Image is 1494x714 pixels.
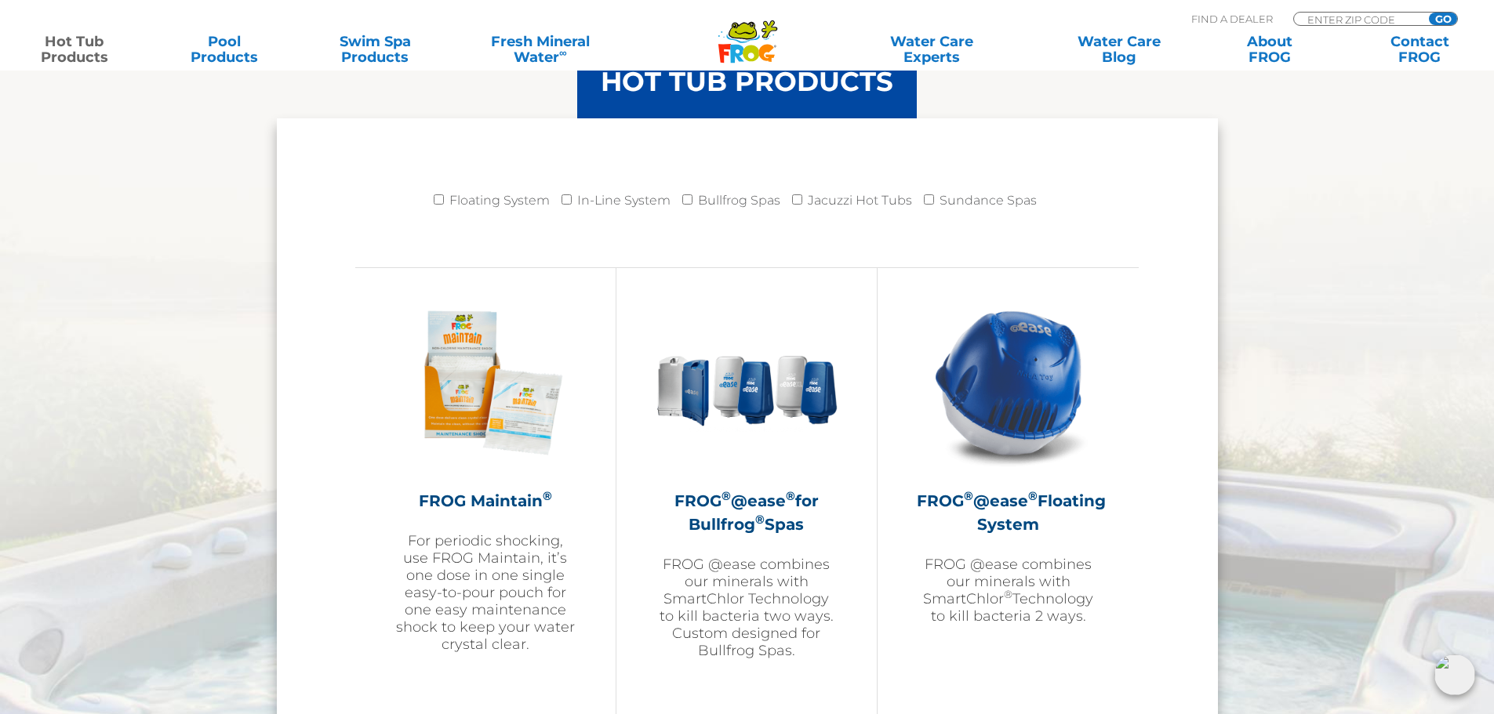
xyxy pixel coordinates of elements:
[786,488,795,503] sup: ®
[559,46,567,59] sup: ∞
[1429,13,1457,25] input: GO
[394,532,576,653] p: For periodic shocking, use FROG Maintain, it’s one dose in one single easy-to-pour pouch for one ...
[917,292,1100,699] a: FROG®@ease®Floating SystemFROG @ease combines our minerals with SmartChlor®Technology to kill bac...
[317,34,434,65] a: Swim SpaProducts
[449,185,550,216] label: Floating System
[917,556,1100,625] p: FROG @ease combines our minerals with SmartChlor Technology to kill bacteria 2 ways.
[543,488,552,503] sup: ®
[940,185,1037,216] label: Sundance Spas
[394,489,576,513] h2: FROG Maintain
[1361,34,1478,65] a: ContactFROG
[1191,12,1273,26] p: Find A Dealer
[394,292,576,699] a: FROG Maintain®For periodic shocking, use FROG Maintain, it’s one dose in one single easy-to-pour ...
[1306,13,1412,26] input: Zip Code Form
[722,488,731,503] sup: ®
[656,292,838,473] img: bullfrog-product-hero-300x300.png
[656,292,838,699] a: FROG®@ease®for Bullfrog®SpasFROG @ease combines our minerals with SmartChlor Technology to kill b...
[755,512,765,527] sup: ®
[656,489,838,536] h2: FROG @ease for Bullfrog Spas
[601,68,893,95] h3: HOT TUB PRODUCTS
[917,489,1100,536] h2: FROG @ease Floating System
[964,488,973,503] sup: ®
[577,185,671,216] label: In-Line System
[1211,34,1328,65] a: AboutFROG
[1434,654,1475,695] img: openIcon
[166,34,283,65] a: PoolProducts
[467,34,613,65] a: Fresh MineralWater∞
[698,185,780,216] label: Bullfrog Spas
[16,34,133,65] a: Hot TubProducts
[394,292,576,473] img: Frog_Maintain_Hero-2-v2-300x300.png
[1028,488,1038,503] sup: ®
[656,556,838,659] p: FROG @ease combines our minerals with SmartChlor Technology to kill bacteria two ways. Custom des...
[808,185,912,216] label: Jacuzzi Hot Tubs
[918,292,1100,473] img: hot-tub-product-atease-system-300x300.png
[1004,588,1012,600] sup: ®
[1060,34,1177,65] a: Water CareBlog
[837,34,1027,65] a: Water CareExperts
